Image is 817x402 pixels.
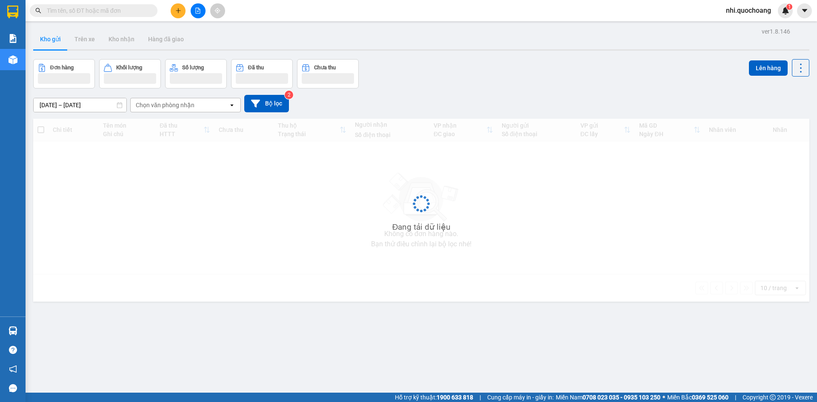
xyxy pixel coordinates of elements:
[9,384,17,392] span: message
[50,65,74,71] div: Đơn hàng
[47,6,147,15] input: Tìm tên, số ĐT hoặc mã đơn
[136,101,194,109] div: Chọn văn phòng nhận
[248,65,264,71] div: Đã thu
[667,393,728,402] span: Miền Bắc
[231,59,293,88] button: Đã thu
[556,393,660,402] span: Miền Nam
[33,59,95,88] button: Đơn hàng
[34,98,126,112] input: Select a date range.
[214,8,220,14] span: aim
[68,29,102,49] button: Trên xe
[487,393,554,402] span: Cung cấp máy in - giấy in:
[116,65,142,71] div: Khối lượng
[165,59,227,88] button: Số lượng
[749,60,788,76] button: Lên hàng
[788,4,791,10] span: 1
[782,7,789,14] img: icon-new-feature
[195,8,201,14] span: file-add
[9,346,17,354] span: question-circle
[392,221,451,234] div: Đang tải dữ liệu
[244,95,289,112] button: Bộ lọc
[692,394,728,401] strong: 0369 525 060
[770,394,776,400] span: copyright
[786,4,792,10] sup: 1
[9,55,17,64] img: warehouse-icon
[297,59,359,88] button: Chưa thu
[171,3,186,18] button: plus
[762,27,790,36] div: ver 1.8.146
[7,6,18,18] img: logo-vxr
[735,393,736,402] span: |
[437,394,473,401] strong: 1900 633 818
[719,5,778,16] span: nhi.quochoang
[33,29,68,49] button: Kho gửi
[182,65,204,71] div: Số lượng
[314,65,336,71] div: Chưa thu
[35,8,41,14] span: search
[229,102,235,108] svg: open
[663,396,665,399] span: ⚪️
[797,3,812,18] button: caret-down
[210,3,225,18] button: aim
[9,326,17,335] img: warehouse-icon
[801,7,808,14] span: caret-down
[480,393,481,402] span: |
[395,393,473,402] span: Hỗ trợ kỹ thuật:
[141,29,191,49] button: Hàng đã giao
[285,91,293,99] sup: 2
[191,3,206,18] button: file-add
[9,34,17,43] img: solution-icon
[102,29,141,49] button: Kho nhận
[583,394,660,401] strong: 0708 023 035 - 0935 103 250
[175,8,181,14] span: plus
[9,365,17,373] span: notification
[99,59,161,88] button: Khối lượng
